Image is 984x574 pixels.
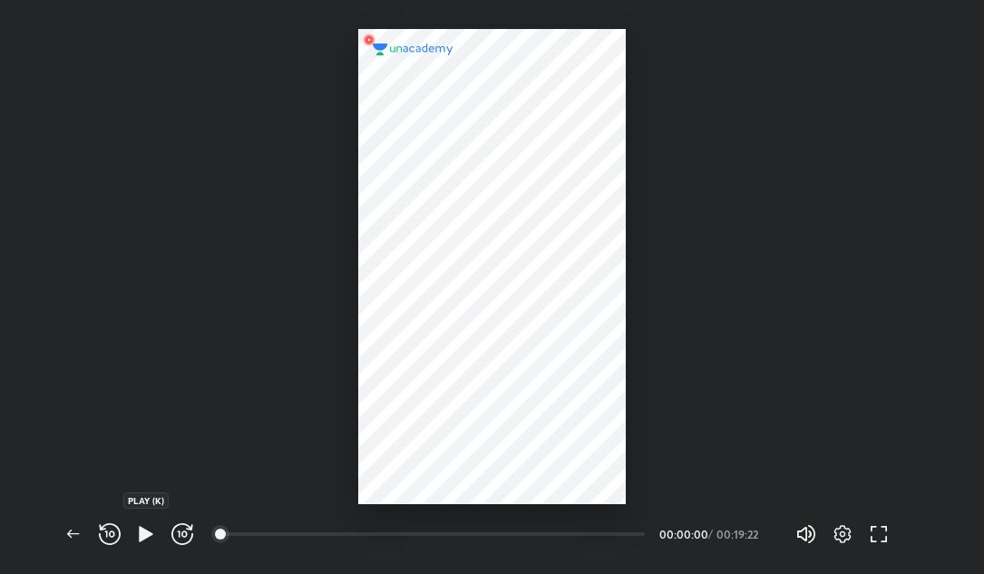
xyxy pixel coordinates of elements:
[659,529,705,540] div: 00:00:00
[708,529,713,540] div: /
[373,44,453,55] img: logo.2a7e12a2.svg
[358,29,380,51] img: wMgqJGBwKWe8AAAAABJRU5ErkJggg==
[716,529,766,540] div: 00:19:22
[123,492,169,509] div: PLAY (K)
